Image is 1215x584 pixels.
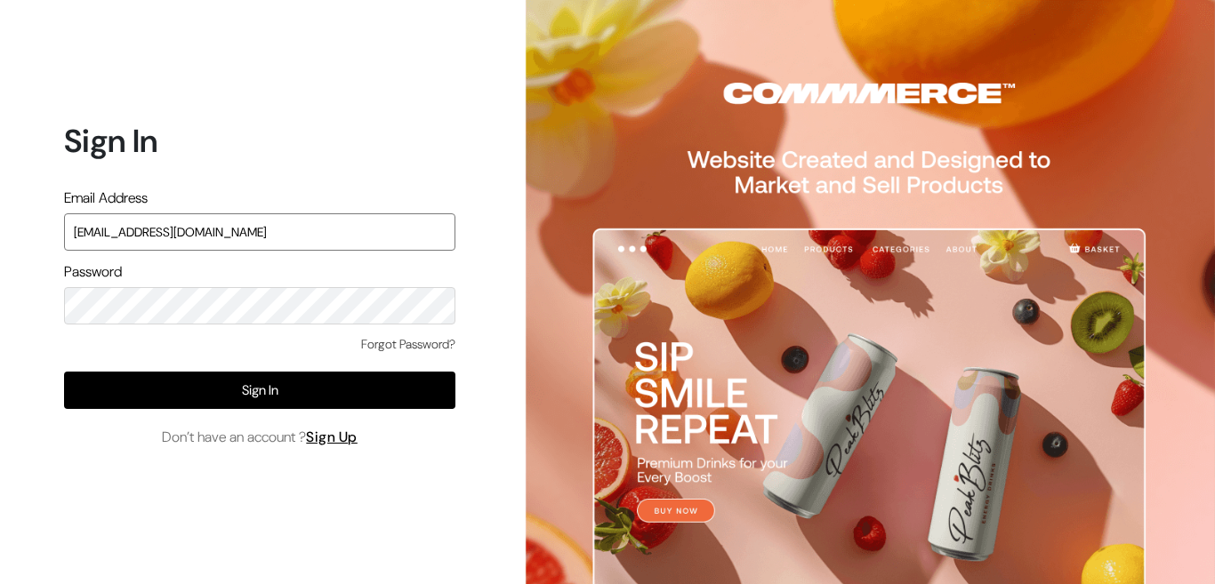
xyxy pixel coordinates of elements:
label: Email Address [64,188,148,209]
label: Password [64,261,122,283]
a: Forgot Password? [361,335,455,354]
a: Sign Up [306,428,358,446]
h1: Sign In [64,122,455,160]
span: Don’t have an account ? [162,427,358,448]
button: Sign In [64,372,455,409]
